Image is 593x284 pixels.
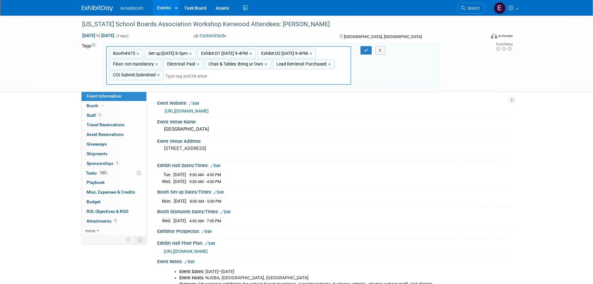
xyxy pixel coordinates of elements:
[137,50,141,57] a: ×
[457,3,486,14] a: Search
[162,171,173,178] td: Tue.
[86,171,108,176] span: Tasks
[184,260,195,264] a: Edit
[87,113,102,118] span: Staff
[87,199,101,204] span: Budget
[205,241,215,246] a: Edit
[82,120,146,130] a: Travel Reservations
[82,217,146,226] a: Attachments7
[157,238,511,247] div: Exhibit Hall Floor Plan:
[189,172,221,177] span: 9:00 AM - 4:00 PM
[157,72,161,79] a: ×
[449,32,513,42] div: Event Format
[173,218,186,224] td: [DATE]
[80,19,476,30] div: [US_STATE] School Boards Association Workshop Kenwood Attendees: [PERSON_NAME]
[197,61,201,68] a: ×
[95,33,101,38] span: to
[87,219,118,224] span: Attachments
[98,171,108,175] span: 100%
[162,218,173,224] td: Wed.
[165,73,215,79] input: Type tag and hit enter
[147,50,188,56] span: Set up:[DATE] 8-5pm
[155,61,159,68] a: ×
[87,161,120,166] span: Sponsorships
[157,257,511,265] div: Event Notes:
[162,124,507,134] div: [GEOGRAPHIC_DATA]
[220,210,231,214] a: Edit
[164,249,208,254] a: [URL][DOMAIN_NAME]
[115,34,129,38] span: (3 days)
[87,103,106,108] span: Booth
[87,94,121,99] span: Event Information
[157,207,511,215] div: Booth Dismantle Dates/Times:
[275,61,327,67] span: Lead Retrieval: Purchased
[157,137,511,144] div: Event Venue Address:
[82,178,146,187] a: Playbook
[162,178,173,185] td: Wed.
[82,159,146,168] a: Sponsorships1
[87,209,128,214] span: ROI, Objectives & ROO
[214,190,224,195] a: Edit
[200,50,248,56] span: Exhibit:D1 [DATE] 9-4PM
[82,149,146,159] a: Shipments
[309,50,313,57] a: ×
[101,104,104,107] i: Booth reservation complete
[115,161,120,166] span: 1
[112,72,156,78] span: COI Submit:Submitted
[179,269,203,274] b: Event Dates
[465,6,480,11] span: Search
[260,50,308,56] span: Exhibit:D2 [DATE] 9-4PM
[112,50,135,56] span: Booth#475
[113,219,118,223] span: 7
[179,269,439,275] li: : [DATE]–[DATE]
[87,142,107,147] span: Giveaways
[173,171,186,178] td: [DATE]
[190,199,221,204] span: 8:00 AM - 5:00 PM
[157,99,511,107] div: Event Website:
[173,178,186,185] td: [DATE]
[87,180,105,185] span: Playbook
[498,34,513,38] div: In-Person
[82,226,146,236] a: more
[491,33,497,38] img: Format-Inperson.png
[157,187,511,195] div: Booth Set-up Dates/Times:
[189,179,221,184] span: 9:00 AM - 4:00 PM
[85,228,95,233] span: more
[344,34,422,39] span: [GEOGRAPHIC_DATA], [GEOGRAPHIC_DATA]
[375,46,385,55] button: X
[82,33,115,38] span: [DATE] [DATE]
[87,132,124,137] span: Asset Reservations
[157,161,511,169] div: Exhibit Hall Dates/Times:
[265,61,269,68] a: ×
[189,50,193,57] a: ×
[157,117,511,125] div: Event Venue Name:
[201,229,212,234] a: Edit
[82,130,146,139] a: Asset Reservations
[87,122,125,127] span: Travel Reservations
[207,61,263,67] span: Chair & Tables: Bring ur Own
[496,43,512,46] div: Event Rating
[328,61,332,68] a: ×
[189,101,199,106] a: Edit
[112,61,154,67] span: Floor: not mandatory
[82,5,113,12] img: ExhibitDay
[82,101,146,111] a: Booth
[82,207,146,216] a: ROI, Objectives & ROO
[82,92,146,101] a: Event Information
[82,197,146,207] a: Budget
[164,146,298,151] pre: [STREET_ADDRESS]
[179,275,203,281] b: Event Hosts
[157,227,511,235] div: Exhibitor Prospectus:
[179,275,439,281] li: : NJSBA, [GEOGRAPHIC_DATA], [GEOGRAPHIC_DATA]
[82,43,97,89] td: Tags
[97,113,102,118] span: 1
[210,164,220,168] a: Edit
[162,198,174,205] td: Mon.
[494,2,506,14] img: Elizabeth Martinez
[123,236,134,244] td: Personalize Event Tab Strip
[249,50,253,57] a: ×
[174,198,186,205] td: [DATE]
[82,111,146,120] a: Staff1
[82,169,146,178] a: Tasks100%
